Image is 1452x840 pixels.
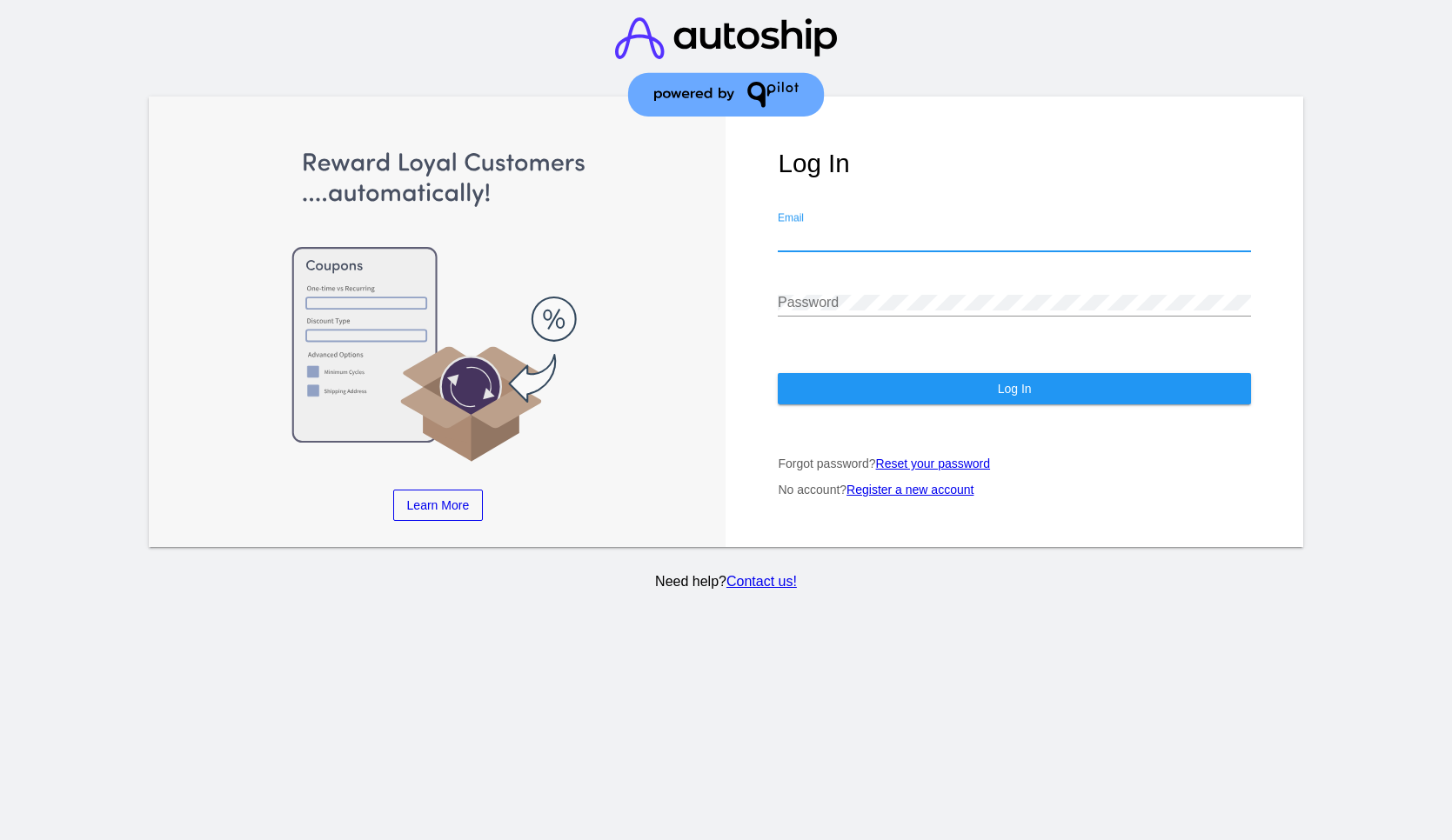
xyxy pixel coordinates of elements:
[726,574,797,589] a: Contact us!
[998,382,1032,396] span: Log In
[846,483,974,497] a: Register a new account
[778,230,1250,245] input: Email
[778,373,1250,404] button: Log In
[146,574,1307,590] p: Need help?
[876,457,991,470] a: Reset your password
[407,498,470,512] span: Learn More
[202,149,674,463] img: Apply Coupons Automatically to Scheduled Orders with QPilot
[778,483,1250,497] p: No account?
[778,149,1250,178] h1: Log In
[778,457,1250,470] p: Forgot password?
[393,490,484,521] a: Learn More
